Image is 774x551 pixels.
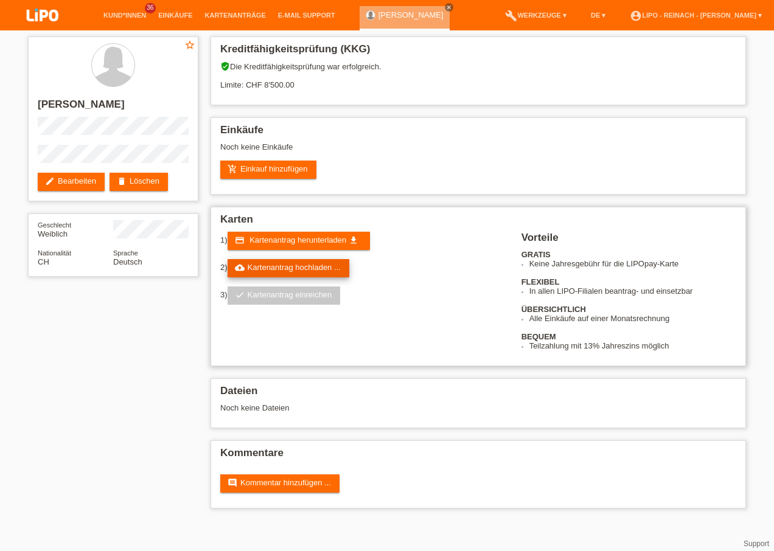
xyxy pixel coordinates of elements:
[117,176,127,186] i: delete
[38,221,71,229] span: Geschlecht
[220,124,736,142] h2: Einkäufe
[529,341,736,350] li: Teilzahlung mit 13% Jahreszins möglich
[220,474,340,493] a: commentKommentar hinzufügen ...
[235,290,245,300] i: check
[228,259,349,277] a: cloud_uploadKartenantrag hochladen ...
[113,249,138,257] span: Sprache
[228,286,341,305] a: checkKartenantrag einreichen
[228,478,237,488] i: comment
[529,314,736,323] li: Alle Einkäufe auf einer Monatsrechnung
[220,161,316,179] a: add_shopping_cartEinkauf hinzufügen
[220,385,736,403] h2: Dateien
[446,4,452,10] i: close
[38,257,49,266] span: Schweiz
[630,10,642,22] i: account_circle
[228,164,237,174] i: add_shopping_cart
[110,173,168,191] a: deleteLöschen
[521,250,551,259] b: GRATIS
[744,539,769,548] a: Support
[38,220,113,238] div: Weiblich
[220,259,506,277] div: 2)
[235,235,245,245] i: credit_card
[521,277,560,286] b: FLEXIBEL
[220,43,736,61] h2: Kreditfähigkeitsprüfung (KKG)
[624,12,768,19] a: account_circleLIPO - Reinach - [PERSON_NAME] ▾
[220,286,506,305] div: 3)
[529,286,736,296] li: In allen LIPO-Filialen beantrag- und einsetzbar
[152,12,198,19] a: Einkäufe
[378,10,444,19] a: [PERSON_NAME]
[235,263,245,272] i: cloud_upload
[184,40,195,50] i: star_border
[505,10,517,22] i: build
[220,403,592,412] div: Noch keine Dateien
[45,176,55,186] i: edit
[585,12,612,19] a: DE ▾
[220,447,736,465] h2: Kommentare
[220,232,506,250] div: 1)
[349,235,358,245] i: get_app
[97,12,152,19] a: Kund*innen
[199,12,272,19] a: Kartenanträge
[445,3,453,12] a: close
[521,232,736,250] h2: Vorteile
[220,142,736,161] div: Noch keine Einkäufe
[529,259,736,268] li: Keine Jahresgebühr für die LIPOpay-Karte
[220,61,230,71] i: verified_user
[220,61,736,99] div: Die Kreditfähigkeitsprüfung war erfolgreich. Limite: CHF 8'500.00
[228,232,370,250] a: credit_card Kartenantrag herunterladen get_app
[521,332,556,341] b: BEQUEM
[145,3,156,13] span: 36
[38,173,105,191] a: editBearbeiten
[249,235,346,244] span: Kartenantrag herunterladen
[220,213,736,232] h2: Karten
[12,25,73,34] a: LIPO pay
[499,12,573,19] a: buildWerkzeuge ▾
[521,305,586,314] b: ÜBERSICHTLICH
[38,99,189,117] h2: [PERSON_NAME]
[113,257,142,266] span: Deutsch
[38,249,71,257] span: Nationalität
[184,40,195,52] a: star_border
[272,12,341,19] a: E-Mail Support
